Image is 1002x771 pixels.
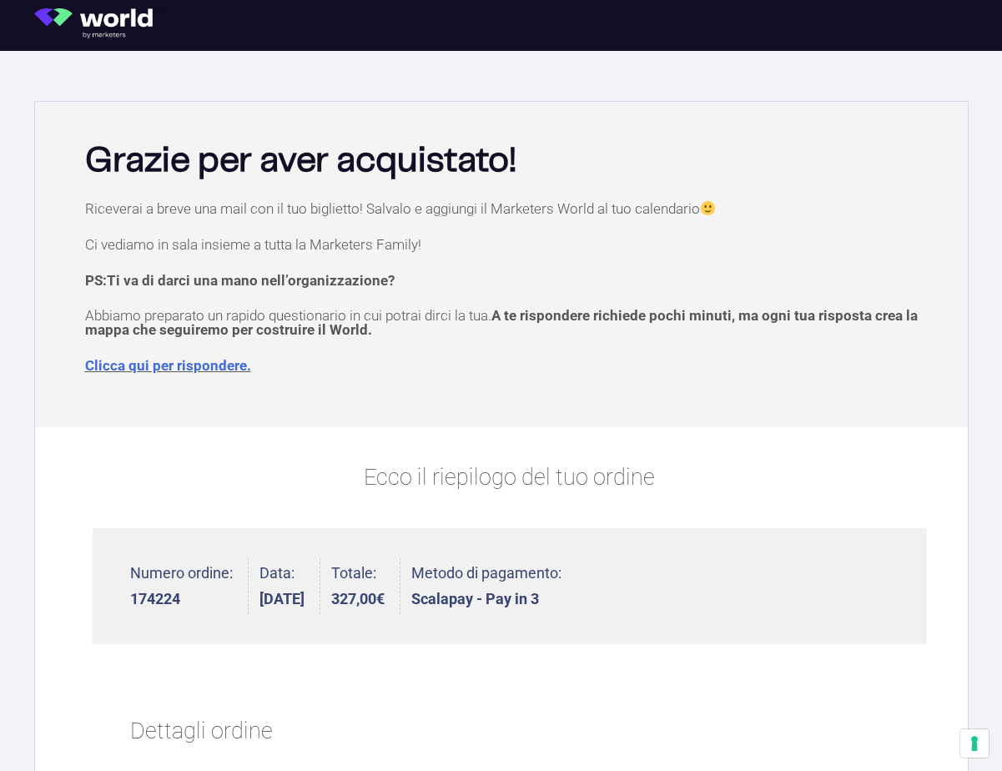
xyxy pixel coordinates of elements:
[960,729,989,758] button: Le tue preferenze relative al consenso per le tecnologie di tracciamento
[411,558,561,614] li: Metodo di pagamento:
[701,201,715,215] img: 🙂
[331,558,400,614] li: Totale:
[85,238,934,252] p: Ci vediamo in sala insieme a tutta la Marketers Family!
[331,590,385,607] bdi: 327,00
[85,357,251,374] a: Clicca qui per rispondere.
[130,592,233,607] strong: 174224
[85,307,918,338] span: A te rispondere richiede pochi minuti, ma ogni tua risposta crea la mappa che seguiremo per costr...
[85,272,395,289] strong: PS:
[85,144,516,178] b: Grazie per aver acquistato!
[13,706,63,756] iframe: Customerly Messenger Launcher
[259,592,305,607] strong: [DATE]
[93,461,927,495] p: Ecco il riepilogo del tuo ordine
[85,309,934,337] p: Abbiamo preparato un rapido questionario in cui potrai dirci la tua.
[259,558,320,614] li: Data:
[376,590,385,607] span: €
[85,201,934,216] p: Riceverai a breve una mail con il tuo biglietto! Salvalo e aggiungi il Marketers World al tuo cal...
[130,558,249,614] li: Numero ordine:
[107,272,395,289] span: Ti va di darci una mano nell’organizzazione?
[411,592,561,607] strong: Scalapay - Pay in 3
[130,697,889,767] h2: Dettagli ordine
